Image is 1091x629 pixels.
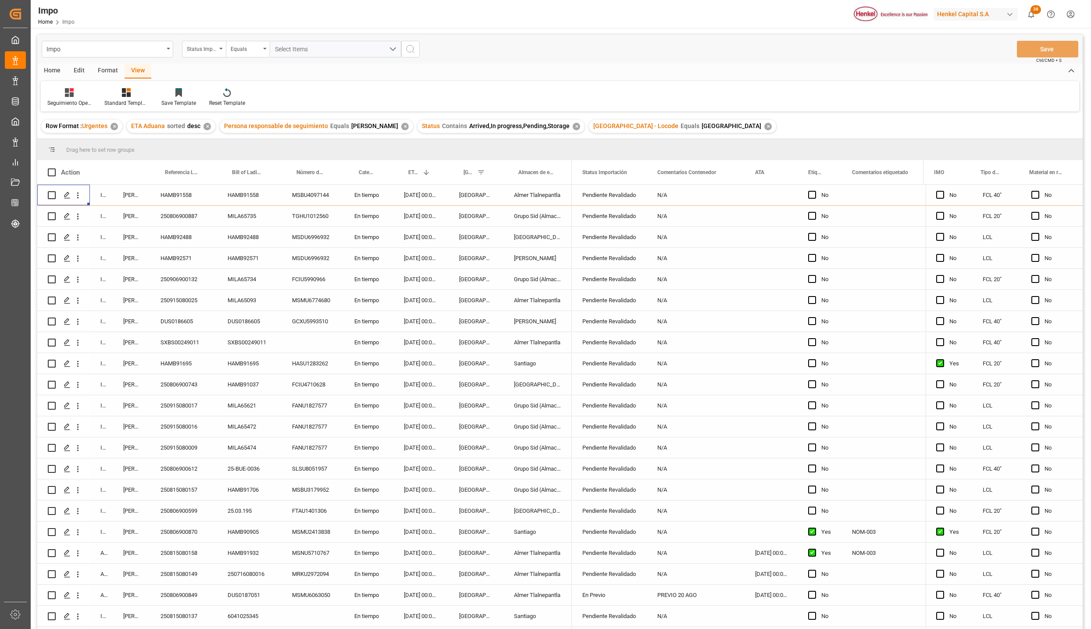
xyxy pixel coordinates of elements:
[104,99,148,107] div: Standard Templates
[449,353,503,374] div: [GEOGRAPHIC_DATA]
[503,500,572,521] div: [GEOGRAPHIC_DATA]
[647,543,745,563] div: N/A
[113,500,150,521] div: [PERSON_NAME]
[344,269,393,289] div: En tiempo
[972,353,1021,374] div: FCL 20"
[393,522,449,542] div: [DATE] 00:00:00
[282,248,344,268] div: MSDU6996932
[37,500,572,522] div: Press SPACE to select this row.
[344,416,393,437] div: En tiempo
[503,311,572,332] div: [PERSON_NAME]
[449,437,503,458] div: [GEOGRAPHIC_DATA]
[926,395,1083,416] div: Press SPACE to select this row.
[647,269,745,289] div: N/A
[344,522,393,542] div: En tiempo
[393,290,449,311] div: [DATE] 00:00:00
[150,227,217,247] div: HAMB92488
[1041,4,1061,24] button: Help Center
[926,458,1083,479] div: Press SPACE to select this row.
[282,500,344,521] div: FTAU1401306
[46,43,164,54] div: Impo
[393,374,449,395] div: [DATE] 00:00:00
[90,500,113,521] div: In progress
[91,64,125,79] div: Format
[217,606,282,626] div: 6041025345
[647,332,745,353] div: N/A
[449,374,503,395] div: [GEOGRAPHIC_DATA]
[217,269,282,289] div: MILA65734
[217,227,282,247] div: HAMB92488
[113,437,150,458] div: [PERSON_NAME]
[972,585,1021,605] div: FCL 40"
[647,395,745,416] div: N/A
[449,227,503,247] div: [GEOGRAPHIC_DATA]
[37,206,572,227] div: Press SPACE to select this row.
[37,353,572,374] div: Press SPACE to select this row.
[150,206,217,226] div: 250806900887
[90,206,113,226] div: In progress
[217,585,282,605] div: DUS0187051
[282,522,344,542] div: MSMU2413838
[647,437,745,458] div: N/A
[113,522,150,542] div: [PERSON_NAME]
[344,395,393,416] div: En tiempo
[972,416,1021,437] div: LCL
[113,206,150,226] div: [PERSON_NAME]
[282,585,344,605] div: MSMU6063050
[282,416,344,437] div: FANU1827577
[90,248,113,268] div: In progress
[854,7,927,22] img: Henkel%20logo.jpg_1689854090.jpg
[503,353,572,374] div: Santiago
[503,606,572,626] div: Santiago
[926,332,1083,353] div: Press SPACE to select this row.
[449,395,503,416] div: [GEOGRAPHIC_DATA]
[90,543,113,563] div: Arrived
[393,206,449,226] div: [DATE] 00:00:00
[647,227,745,247] div: N/A
[38,4,75,17] div: Impo
[90,479,113,500] div: In progress
[113,585,150,605] div: [PERSON_NAME]
[503,227,572,247] div: [GEOGRAPHIC_DATA]
[275,46,312,53] span: Select Items
[393,395,449,416] div: [DATE] 00:00:00
[449,416,503,437] div: [GEOGRAPHIC_DATA]
[745,564,798,584] div: [DATE] 00:00:00
[344,332,393,353] div: En tiempo
[449,543,503,563] div: [GEOGRAPHIC_DATA]
[37,227,572,248] div: Press SPACE to select this row.
[226,41,270,57] button: open menu
[113,311,150,332] div: [PERSON_NAME]
[217,332,282,353] div: SXBS00249011
[150,395,217,416] div: 250915080017
[926,416,1083,437] div: Press SPACE to select this row.
[647,374,745,395] div: N/A
[150,522,217,542] div: 250806900870
[90,606,113,626] div: In progress
[37,543,572,564] div: Press SPACE to select this row.
[37,606,572,627] div: Press SPACE to select this row.
[972,395,1021,416] div: LCL
[972,437,1021,458] div: LCL
[90,332,113,353] div: In progress
[37,479,572,500] div: Press SPACE to select this row.
[187,43,217,53] div: Status Importación
[113,564,150,584] div: [PERSON_NAME]
[449,185,503,205] div: [GEOGRAPHIC_DATA]
[393,458,449,479] div: [DATE] 00:00:00
[449,479,503,500] div: [GEOGRAPHIC_DATA]
[449,522,503,542] div: [GEOGRAPHIC_DATA]
[344,585,393,605] div: En tiempo
[150,311,217,332] div: DUS0186605
[926,437,1083,458] div: Press SPACE to select this row.
[647,185,745,205] div: N/A
[344,227,393,247] div: En tiempo
[393,564,449,584] div: [DATE] 00:00:00
[344,564,393,584] div: En tiempo
[113,458,150,479] div: [PERSON_NAME]
[150,332,217,353] div: SXBS00249011
[926,564,1083,585] div: Press SPACE to select this row.
[647,311,745,332] div: N/A
[503,543,572,563] div: Almer Tlalnepantla
[926,227,1083,248] div: Press SPACE to select this row.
